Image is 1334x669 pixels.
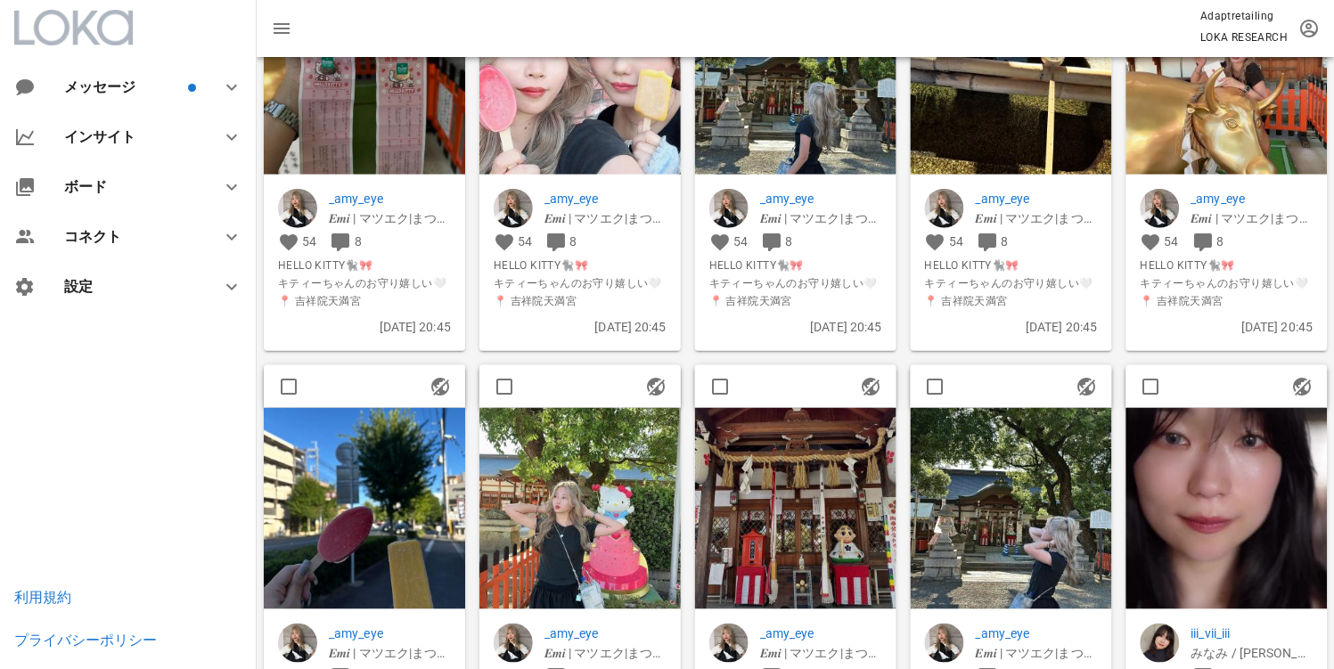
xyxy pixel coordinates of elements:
[544,208,667,228] p: 𝑬𝒎𝒊 | マツエク|まつ毛パーマ|アイブロウ|美容|元町|三宮|神戸| eyelash artist
[278,257,451,274] span: HELLO KITTY🐈‍⬛🎀
[1200,7,1288,25] p: Adaptretailing
[924,189,963,228] img: _amy_eye
[494,274,667,292] span: キティーちゃんのお守り嬉しい🤍
[924,317,1097,337] p: [DATE] 20:45
[302,234,316,249] span: 54
[785,234,792,249] span: 8
[64,228,200,245] div: コネクト
[278,189,317,228] img: _amy_eye
[278,623,317,662] img: _amy_eye
[1191,189,1313,208] a: _amy_eye
[924,274,1097,292] span: キティーちゃんのお守り嬉しい🤍
[975,623,1097,642] a: _amy_eye
[64,128,200,145] div: インサイト
[1001,234,1008,249] span: 8
[1191,623,1313,642] a: iii_vii_iii
[760,208,882,228] p: 𝑬𝒎𝒊 | マツエク|まつ毛パーマ|アイブロウ|美容|元町|三宮|神戸| eyelash artist
[264,408,465,609] img: 1483393553734205_17980458293876060_4758266903970412387_n.jpg
[14,632,157,649] a: プライバシーポリシー
[329,623,451,642] a: _amy_eye
[949,234,963,249] span: 54
[188,84,196,92] span: バッジ
[494,623,533,662] img: _amy_eye
[709,257,882,274] span: HELLO KITTY🐈‍⬛🎀
[1191,208,1313,228] p: 𝑬𝒎𝒊 | マツエク|まつ毛パーマ|アイブロウ|美容|元町|三宮|神戸| eyelash artist
[1140,257,1313,274] span: HELLO KITTY🐈‍⬛🎀
[494,257,667,274] span: HELLO KITTY🐈‍⬛🎀
[975,208,1097,228] p: 𝑬𝒎𝒊 | マツエク|まつ毛パーマ|アイブロウ|美容|元町|三宮|神戸| eyelash artist
[1164,234,1178,249] span: 54
[1140,317,1313,337] p: [DATE] 20:45
[709,274,882,292] span: キティーちゃんのお守り嬉しい🤍
[355,234,362,249] span: 8
[975,189,1097,208] a: _amy_eye
[733,234,748,249] span: 54
[518,234,532,249] span: 54
[278,274,451,292] span: キティーちゃんのお守り嬉しい🤍
[924,292,1097,310] span: 📍 吉祥院天満宮
[709,317,882,337] p: [DATE] 20:45
[329,189,451,208] a: _amy_eye
[924,257,1097,274] span: HELLO KITTY🐈‍⬛🎀
[924,623,963,662] img: _amy_eye
[544,642,667,662] p: 𝑬𝒎𝒊 | マツエク|まつ毛パーマ|アイブロウ|美容|元町|三宮|神戸| eyelash artist
[1216,234,1224,249] span: 8
[760,623,882,642] a: _amy_eye
[64,78,184,95] div: メッセージ
[709,189,749,228] img: _amy_eye
[494,189,533,228] img: _amy_eye
[494,317,667,337] p: [DATE] 20:45
[695,408,896,609] img: 1483395554132779_17980458311876060_9146869903407878483_n.jpg
[709,623,749,662] img: _amy_eye
[910,408,1111,609] img: 1483396553602928_17980458326876060_3283669434941259171_n.jpg
[479,408,681,609] img: 1483394553432602_17980458302876060_5345790100173531939_n.jpg
[709,292,882,310] span: 📍 吉祥院天満宮
[1191,642,1313,662] p: みなみ / minami
[1140,189,1179,228] img: _amy_eye
[1140,274,1313,292] span: キティーちゃんのお守り嬉しい🤍
[329,208,451,228] p: 𝑬𝒎𝒊 | マツエク|まつ毛パーマ|アイブロウ|美容|元町|三宮|神戸| eyelash artist
[278,317,451,337] p: [DATE] 20:45
[760,189,882,208] a: _amy_eye
[544,189,667,208] a: _amy_eye
[975,642,1097,662] p: 𝑬𝒎𝒊 | マツエク|まつ毛パーマ|アイブロウ|美容|元町|三宮|神戸| eyelash artist
[64,178,200,195] div: ボード
[569,234,577,249] span: 8
[278,292,451,310] span: 📍 吉祥院天満宮
[760,642,882,662] p: 𝑬𝒎𝒊 | マツエク|まつ毛パーマ|アイブロウ|美容|元町|三宮|神戸| eyelash artist
[329,642,451,662] p: 𝑬𝒎𝒊 | マツエク|まつ毛パーマ|アイブロウ|美容|元町|三宮|神戸| eyelash artist
[544,623,667,642] a: _amy_eye
[1200,29,1288,46] p: LOKA RESEARCH
[1140,292,1313,310] span: 📍 吉祥院天満宮
[64,278,200,295] div: 設定
[494,292,667,310] span: 📍 吉祥院天満宮
[1140,623,1179,662] img: iii_vii_iii
[14,589,71,606] a: 利用規約
[1125,408,1327,609] img: 1483382AQO1LuckxT_2uDPKqADZpJg1849BSjBRUVTYr46OAOZW3eGwPdWJ_WMVAyAzj3HPWQ9F-E7Wk-Y3Uj6myba-rrMEaz...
